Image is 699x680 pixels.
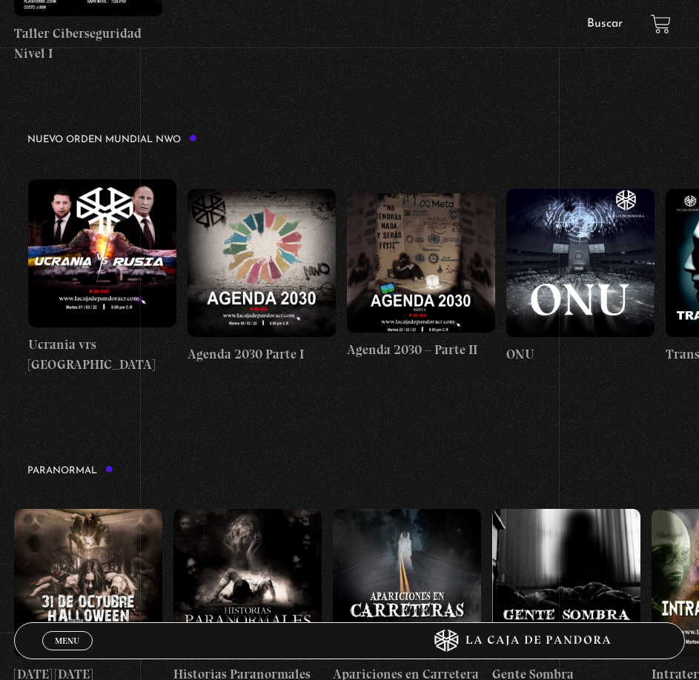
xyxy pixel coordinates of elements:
[27,134,197,144] h3: Nuevo Orden Mundial NWO
[14,24,162,64] h4: Taller Ciberseguridad Nivel I
[28,159,176,395] a: Ucrania vrs [GEOGRAPHIC_DATA]
[506,159,655,395] a: ONU
[188,159,336,395] a: Agenda 2030 Parte I
[587,18,623,30] a: Buscar
[50,649,85,659] span: Cerrar
[347,340,495,360] h4: Agenda 2030 – Parte II
[188,344,336,364] h4: Agenda 2030 Parte I
[506,344,655,364] h4: ONU
[347,159,495,395] a: Agenda 2030 – Parte II
[27,465,113,476] h3: Paranormal
[651,14,671,34] a: View your shopping cart
[28,335,176,375] h4: Ucrania vrs [GEOGRAPHIC_DATA]
[55,636,79,645] span: Menu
